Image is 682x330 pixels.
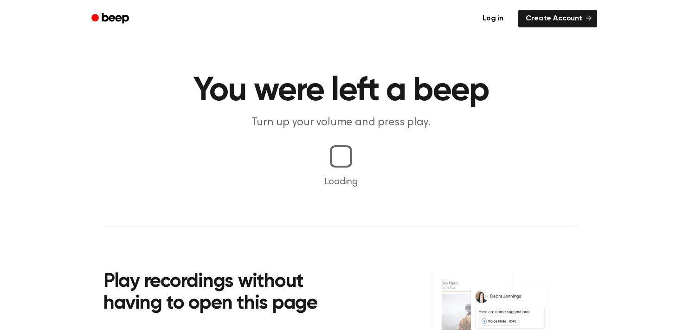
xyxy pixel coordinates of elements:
[518,10,597,27] a: Create Account
[85,10,137,28] a: Beep
[103,74,579,108] h1: You were left a beep
[163,115,519,130] p: Turn up your volume and press play.
[103,271,354,315] h2: Play recordings without having to open this page
[473,8,513,29] a: Log in
[11,175,671,189] p: Loading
